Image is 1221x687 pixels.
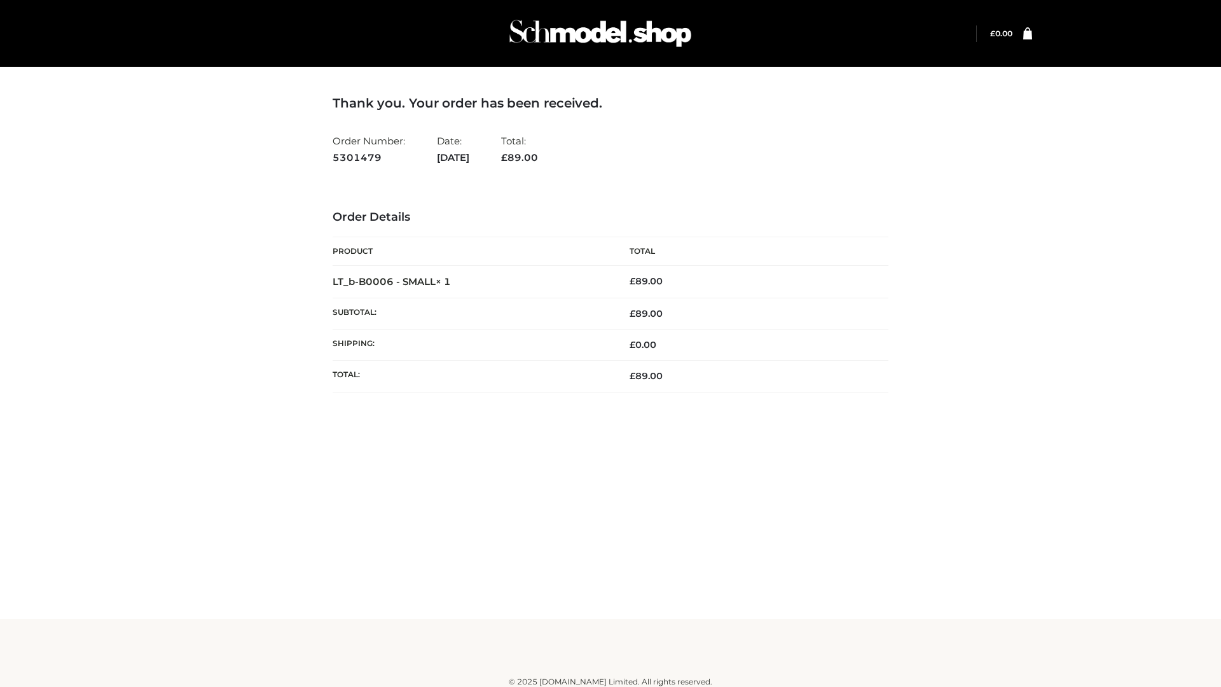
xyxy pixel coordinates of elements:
li: Total: [501,130,538,169]
span: £ [990,29,995,38]
th: Subtotal: [333,298,610,329]
th: Shipping: [333,330,610,361]
bdi: 89.00 [630,275,663,287]
h3: Thank you. Your order has been received. [333,95,888,111]
a: £0.00 [990,29,1012,38]
bdi: 0.00 [990,29,1012,38]
bdi: 0.00 [630,339,656,350]
th: Total [610,237,888,266]
li: Order Number: [333,130,405,169]
span: 89.00 [630,308,663,319]
strong: 5301479 [333,149,405,166]
span: £ [501,151,507,163]
img: Schmodel Admin 964 [505,8,696,59]
strong: × 1 [436,275,451,288]
span: 89.00 [501,151,538,163]
span: £ [630,370,635,382]
h3: Order Details [333,211,888,225]
strong: [DATE] [437,149,469,166]
th: Total: [333,361,610,392]
span: £ [630,339,635,350]
span: £ [630,308,635,319]
span: 89.00 [630,370,663,382]
th: Product [333,237,610,266]
strong: LT_b-B0006 - SMALL [333,275,451,288]
li: Date: [437,130,469,169]
span: £ [630,275,635,287]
